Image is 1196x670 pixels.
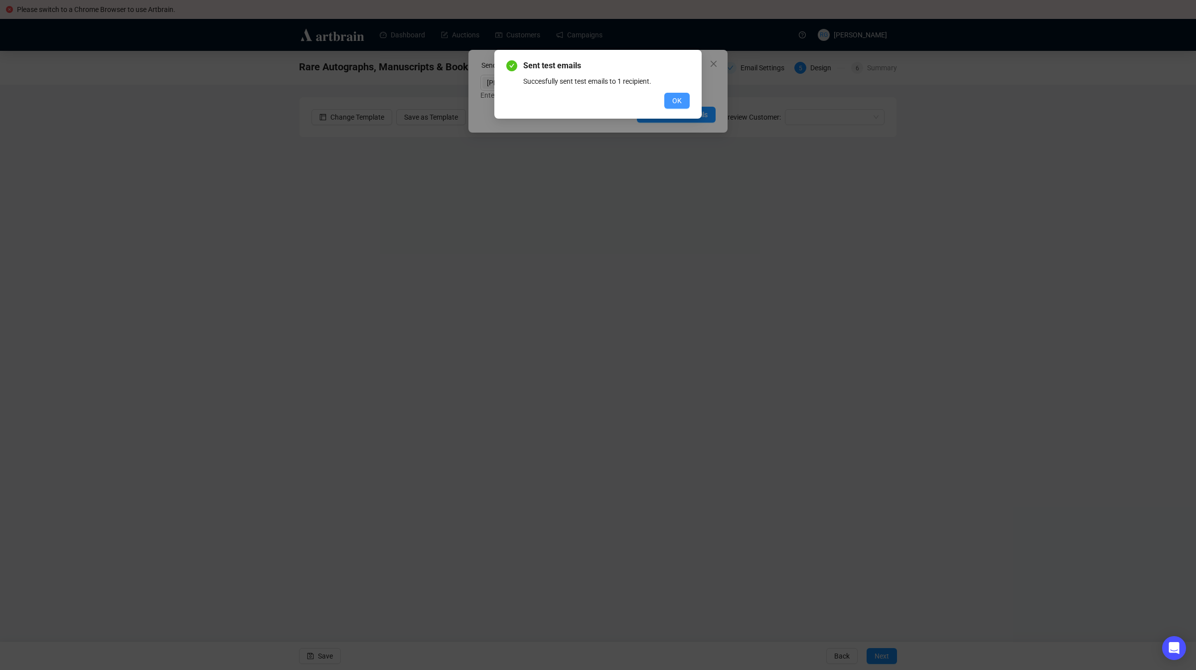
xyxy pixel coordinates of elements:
[672,95,682,106] span: OK
[523,76,690,87] div: Succesfully sent test emails to 1 recipient.
[664,93,690,109] button: OK
[1162,636,1186,660] div: Open Intercom Messenger
[523,60,690,72] span: Sent test emails
[506,60,517,71] span: check-circle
